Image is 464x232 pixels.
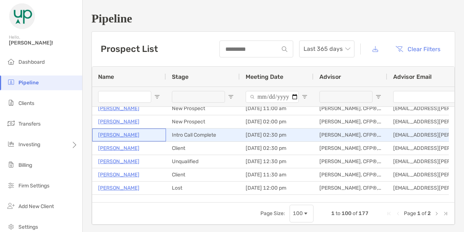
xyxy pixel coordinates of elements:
[434,211,440,217] div: Next Page
[7,78,15,87] img: pipeline icon
[18,183,49,189] span: Firm Settings
[9,40,78,46] span: [PERSON_NAME]!
[98,73,114,80] span: Name
[314,115,387,128] div: [PERSON_NAME], CFP®, CFA®, CDFA®
[18,162,32,168] span: Billing
[314,129,387,141] div: [PERSON_NAME], CFP®, CFA®, CDFA®
[7,181,15,190] img: firm-settings icon
[18,59,45,65] span: Dashboard
[166,115,240,128] div: New Prospect
[375,94,381,100] button: Open Filter Menu
[98,117,139,126] a: [PERSON_NAME]
[154,94,160,100] button: Open Filter Menu
[18,121,41,127] span: Transfers
[18,224,38,230] span: Settings
[293,210,303,217] div: 100
[172,73,188,80] span: Stage
[7,119,15,128] img: transfers icon
[443,211,449,217] div: Last Page
[386,211,392,217] div: First Page
[319,73,341,80] span: Advisor
[7,98,15,107] img: clients icon
[98,104,139,113] a: [PERSON_NAME]
[98,157,139,166] a: [PERSON_NAME]
[166,102,240,115] div: New Prospect
[246,73,283,80] span: Meeting Date
[228,94,234,100] button: Open Filter Menu
[98,130,139,140] a: [PERSON_NAME]
[240,115,314,128] div: [DATE] 02:00 pm
[9,3,35,29] img: Zoe Logo
[314,182,387,194] div: [PERSON_NAME], CFP®, CFA®, CDFA®
[7,140,15,148] img: investing icon
[240,195,314,208] div: [DATE] 04:30 pm
[7,57,15,66] img: dashboard icon
[98,183,139,193] a: [PERSON_NAME]
[304,41,350,57] span: Last 365 days
[240,102,314,115] div: [DATE] 11:00 am
[98,91,151,103] input: Name Filter Input
[336,210,340,217] span: to
[240,155,314,168] div: [DATE] 12:30 pm
[314,142,387,155] div: [PERSON_NAME], CFP®, CFA®, CDFA®
[101,44,158,54] h3: Prospect List
[240,182,314,194] div: [DATE] 12:00 pm
[314,168,387,181] div: [PERSON_NAME], CFP®, CFA®, CDFA®
[18,141,40,148] span: Investing
[359,210,368,217] span: 177
[166,129,240,141] div: Intro Call Complete
[422,210,426,217] span: of
[18,100,34,106] span: Clients
[246,91,299,103] input: Meeting Date Filter Input
[166,182,240,194] div: Lost
[240,168,314,181] div: [DATE] 11:30 am
[98,144,139,153] a: [PERSON_NAME]
[314,102,387,115] div: [PERSON_NAME], CFP®, CFA®, CDFA®
[7,201,15,210] img: add_new_client icon
[98,170,139,179] a: [PERSON_NAME]
[7,160,15,169] img: billing icon
[282,46,287,52] img: input icon
[393,73,432,80] span: Advisor Email
[7,222,15,231] img: settings icon
[427,210,431,217] span: 2
[302,94,308,100] button: Open Filter Menu
[240,142,314,155] div: [DATE] 02:30 pm
[314,155,387,168] div: [PERSON_NAME], CFP®, CFA®, CDFA®
[91,12,455,25] h1: Pipeline
[314,195,387,208] div: [PERSON_NAME], CFP®, CFA®, CDFA®
[260,210,285,217] div: Page Size:
[240,129,314,141] div: [DATE] 02:30 pm
[18,80,39,86] span: Pipeline
[404,210,416,217] span: Page
[417,210,420,217] span: 1
[290,205,314,222] div: Page Size
[395,211,401,217] div: Previous Page
[18,203,54,210] span: Add New Client
[166,168,240,181] div: Client
[166,155,240,168] div: Unqualified
[342,210,352,217] span: 100
[390,41,446,57] button: Clear Filters
[331,210,335,217] span: 1
[353,210,357,217] span: of
[166,195,240,208] div: Lost
[166,142,240,155] div: Client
